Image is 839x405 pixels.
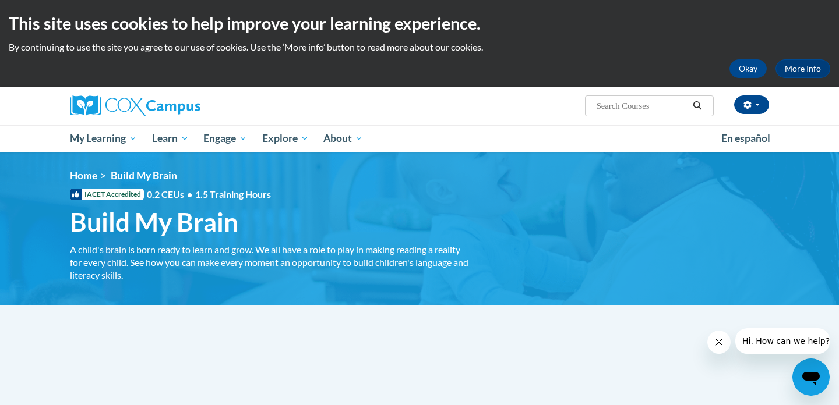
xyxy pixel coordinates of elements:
[52,125,787,152] div: Main menu
[775,59,830,78] a: More Info
[70,95,291,116] a: Cox Campus
[111,169,177,182] span: Build My Brain
[595,99,689,113] input: Search Courses
[196,125,255,152] a: Engage
[203,132,247,145] span: Engage
[714,126,778,151] a: En español
[734,95,769,114] button: Account Settings
[152,132,189,145] span: Learn
[70,169,97,182] a: Home
[792,358,830,396] iframe: Button to launch messaging window
[70,243,472,282] div: A child's brain is born ready to learn and grow. We all have a role to play in making reading a r...
[70,207,238,237] span: Build My Brain
[195,189,271,200] span: 1.5 Training Hours
[144,125,196,152] a: Learn
[323,132,363,145] span: About
[729,59,767,78] button: Okay
[255,125,316,152] a: Explore
[9,41,830,54] p: By continuing to use the site you agree to our use of cookies. Use the ‘More info’ button to read...
[262,132,309,145] span: Explore
[9,12,830,35] h2: This site uses cookies to help improve your learning experience.
[316,125,371,152] a: About
[70,132,137,145] span: My Learning
[147,188,271,201] span: 0.2 CEUs
[689,99,706,113] button: Search
[70,189,144,200] span: IACET Accredited
[62,125,144,152] a: My Learning
[735,328,830,354] iframe: Message from company
[187,189,192,200] span: •
[70,95,200,116] img: Cox Campus
[707,331,731,354] iframe: Close message
[721,132,770,144] span: En español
